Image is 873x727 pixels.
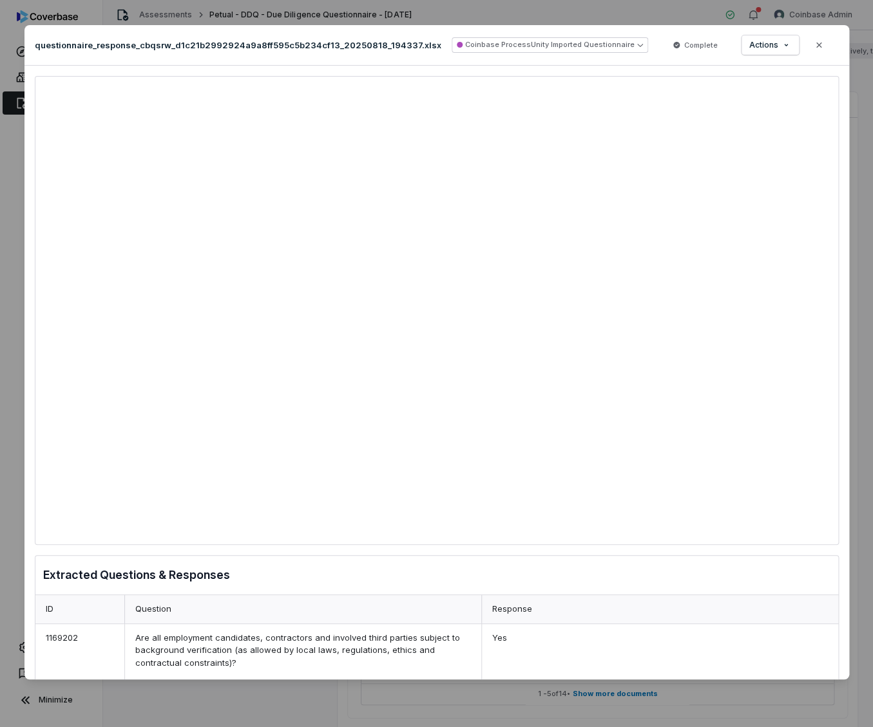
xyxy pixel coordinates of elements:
[35,595,124,623] div: ID
[481,595,838,623] div: Response
[35,624,124,715] div: 1169202
[124,624,481,715] div: Are all employment candidates, contractors and involved third parties subject to background verif...
[124,595,481,623] div: Question
[43,566,230,584] h3: Extracted Questions & Responses
[35,39,441,51] p: questionnaire_response_cbqsrw_d1c21b2992924a9a8ff595c5b234cf13_20250818_194337.xlsx
[56,84,818,537] iframe: Preview
[742,35,799,55] button: Actions
[481,624,838,715] div: Yes
[452,37,648,53] button: Coinbase ProcessUnity Imported Questionnaire
[749,40,778,50] span: Actions
[684,40,718,50] span: Complete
